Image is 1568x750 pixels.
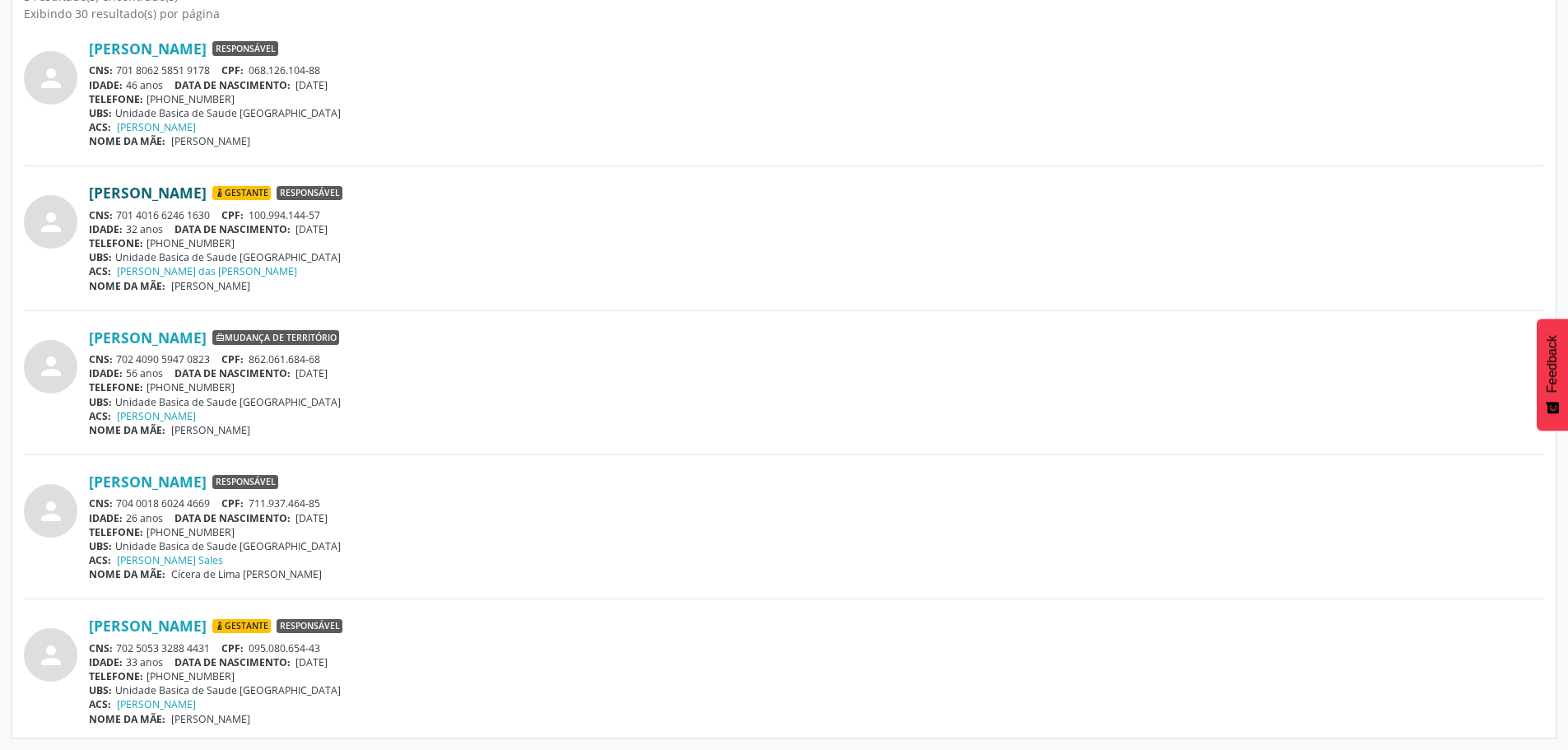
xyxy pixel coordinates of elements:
a: [PERSON_NAME] [89,473,207,491]
span: 095.080.654-43 [249,641,320,655]
span: CPF: [221,63,244,77]
span: NOME DA MÃE: [89,567,165,581]
span: 068.126.104-88 [249,63,320,77]
div: 33 anos [89,655,1544,669]
div: [PHONE_NUMBER] [89,236,1544,250]
span: UBS: [89,539,112,553]
span: IDADE: [89,366,123,380]
div: 26 anos [89,511,1544,525]
span: CPF: [221,641,244,655]
div: 32 anos [89,222,1544,236]
span: TELEFONE: [89,236,143,250]
span: DATA DE NASCIMENTO: [174,222,291,236]
span: NOME DA MÃE: [89,134,165,148]
div: Unidade Basica de Saude [GEOGRAPHIC_DATA] [89,539,1544,553]
i: person [36,352,66,381]
div: Unidade Basica de Saude [GEOGRAPHIC_DATA] [89,106,1544,120]
span: Responsável [212,41,278,56]
span: TELEFONE: [89,525,143,539]
span: DATA DE NASCIMENTO: [174,655,291,669]
i: person [36,641,66,670]
span: DATA DE NASCIMENTO: [174,366,291,380]
div: [PHONE_NUMBER] [89,92,1544,106]
div: 704 0018 6024 4669 [89,496,1544,510]
span: CNS: [89,641,113,655]
span: ACS: [89,120,111,134]
span: Responsável [277,186,342,201]
span: Responsável [212,475,278,490]
span: IDADE: [89,511,123,525]
span: ACS: [89,264,111,278]
div: [PHONE_NUMBER] [89,669,1544,683]
div: 701 8062 5851 9178 [89,63,1544,77]
div: 701 4016 6246 1630 [89,208,1544,222]
i: person [36,496,66,526]
span: UBS: [89,250,112,264]
span: UBS: [89,683,112,697]
span: ACS: [89,553,111,567]
span: CNS: [89,208,113,222]
span: Gestante [212,619,271,634]
span: [DATE] [295,655,328,669]
span: 100.994.144-57 [249,208,320,222]
span: [PERSON_NAME] [171,423,250,437]
a: [PERSON_NAME] [117,120,196,134]
i: person [36,63,66,93]
span: CPF: [221,352,244,366]
span: NOME DA MÃE: [89,423,165,437]
span: Feedback [1545,335,1560,393]
span: TELEFONE: [89,380,143,394]
a: [PERSON_NAME] [89,184,207,202]
span: [DATE] [295,78,328,92]
span: CNS: [89,63,113,77]
span: NOME DA MÃE: [89,279,165,293]
span: UBS: [89,106,112,120]
span: [DATE] [295,222,328,236]
div: [PHONE_NUMBER] [89,525,1544,539]
a: [PERSON_NAME] Sales [117,553,223,567]
span: [PERSON_NAME] [171,712,250,726]
a: [PERSON_NAME] [117,697,196,711]
div: Exibindo 30 resultado(s) por página [24,5,1544,22]
div: 702 5053 3288 4431 [89,641,1544,655]
span: Responsável [277,619,342,634]
button: Feedback - Mostrar pesquisa [1537,319,1568,431]
span: [DATE] [295,511,328,525]
span: CPF: [221,208,244,222]
div: Unidade Basica de Saude [GEOGRAPHIC_DATA] [89,683,1544,697]
a: [PERSON_NAME] [117,409,196,423]
span: CPF: [221,496,244,510]
div: 56 anos [89,366,1544,380]
span: CNS: [89,352,113,366]
span: [DATE] [295,366,328,380]
div: Unidade Basica de Saude [GEOGRAPHIC_DATA] [89,250,1544,264]
span: CNS: [89,496,113,510]
span: 862.061.684-68 [249,352,320,366]
span: TELEFONE: [89,669,143,683]
span: [PERSON_NAME] [171,134,250,148]
i: person [36,207,66,237]
span: 711.937.464-85 [249,496,320,510]
span: DATA DE NASCIMENTO: [174,511,291,525]
div: 702 4090 5947 0823 [89,352,1544,366]
div: [PHONE_NUMBER] [89,380,1544,394]
a: [PERSON_NAME] [89,40,207,58]
span: Mudança de território [212,330,339,345]
span: [PERSON_NAME] [171,279,250,293]
span: Gestante [212,186,271,201]
span: ACS: [89,697,111,711]
a: [PERSON_NAME] [89,328,207,347]
span: NOME DA MÃE: [89,712,165,726]
span: IDADE: [89,655,123,669]
a: [PERSON_NAME] [89,617,207,635]
div: Unidade Basica de Saude [GEOGRAPHIC_DATA] [89,395,1544,409]
a: [PERSON_NAME] das [PERSON_NAME] [117,264,297,278]
span: IDADE: [89,222,123,236]
span: UBS: [89,395,112,409]
span: DATA DE NASCIMENTO: [174,78,291,92]
span: Cícera de Lima [PERSON_NAME] [171,567,322,581]
span: TELEFONE: [89,92,143,106]
span: ACS: [89,409,111,423]
span: IDADE: [89,78,123,92]
div: 46 anos [89,78,1544,92]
